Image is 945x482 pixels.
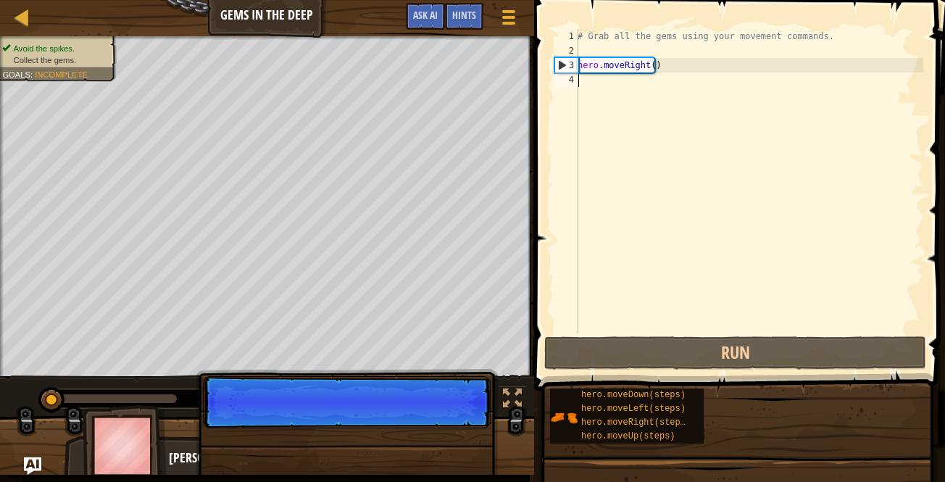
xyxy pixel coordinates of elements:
[544,336,926,370] button: Run
[406,3,445,30] button: Ask AI
[2,43,108,54] li: Avoid the spikes.
[554,43,578,58] div: 2
[24,457,41,475] button: Ask AI
[550,404,578,431] img: portrait.png
[2,54,108,66] li: Collect the gems.
[581,404,686,414] span: hero.moveLeft(steps)
[581,390,686,400] span: hero.moveDown(steps)
[498,386,527,415] button: Toggle fullscreen
[14,55,77,65] span: Collect the gems.
[452,8,476,22] span: Hints
[14,43,75,53] span: Avoid the spikes.
[2,70,30,79] span: Goals
[30,70,35,79] span: :
[491,3,527,37] button: Show game menu
[555,58,578,72] div: 3
[581,431,675,441] span: hero.moveUp(steps)
[169,449,455,468] div: [PERSON_NAME]
[554,29,578,43] div: 1
[413,8,438,22] span: Ask AI
[35,70,88,79] span: Incomplete
[554,72,578,87] div: 4
[581,417,691,428] span: hero.moveRight(steps)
